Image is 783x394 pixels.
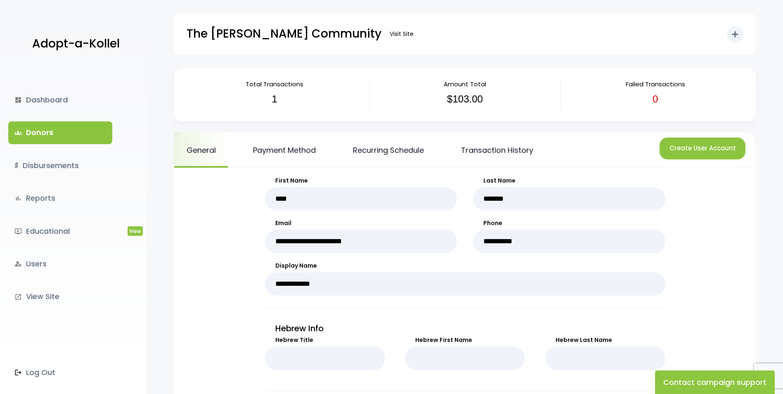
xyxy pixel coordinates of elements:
span: Failed Transactions [626,80,685,88]
label: Hebrew Title [265,336,385,344]
i: launch [14,293,22,301]
a: Transaction History [449,133,546,168]
h3: 0 [567,93,744,105]
i: manage_accounts [14,260,22,268]
i: bar_chart [14,195,22,202]
i: dashboard [14,96,22,104]
h3: $103.00 [376,93,554,105]
button: Create User Account [660,138,745,159]
a: launchView Site [8,285,112,308]
button: add [727,26,743,43]
i: ondemand_video [14,228,22,235]
label: Hebrew Last Name [545,336,665,344]
a: Payment Method [241,133,328,168]
label: Email [265,219,457,228]
i: add [730,29,740,39]
p: The [PERSON_NAME] Community [187,24,381,44]
span: Amount Total [444,80,486,88]
a: groupsDonors [8,121,112,144]
a: $Disbursements [8,154,112,177]
a: Visit Site [386,26,418,42]
span: New [128,226,143,236]
a: Adopt-a-Kollel [28,24,120,64]
label: Display Name [265,261,665,270]
button: Contact campaign support [655,370,775,394]
a: Log Out [8,361,112,384]
a: manage_accountsUsers [8,253,112,275]
p: Adopt-a-Kollel [32,33,120,54]
a: bar_chartReports [8,187,112,209]
label: First Name [265,176,457,185]
label: Phone [473,219,665,228]
span: groups [14,129,22,137]
span: Total Transactions [246,80,303,88]
label: Hebrew First Name [405,336,525,344]
label: Last Name [473,176,665,185]
i: $ [14,160,19,172]
a: ondemand_videoEducationalNew [8,220,112,242]
a: dashboardDashboard [8,89,112,111]
h3: 1 [186,93,363,105]
a: Recurring Schedule [341,133,436,168]
p: Hebrew Info [265,321,665,336]
a: General [174,133,228,168]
